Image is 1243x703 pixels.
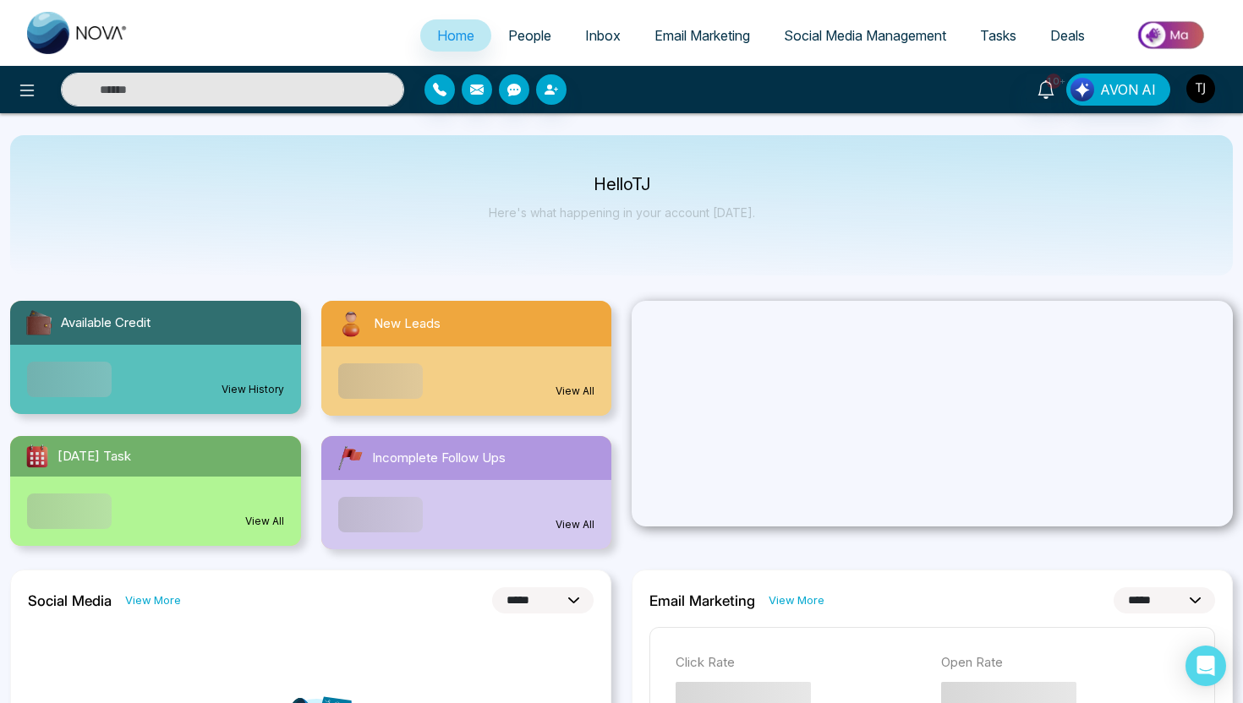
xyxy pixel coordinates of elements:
[1033,19,1102,52] a: Deals
[311,301,622,416] a: New LeadsView All
[1026,74,1066,103] a: 10+
[767,19,963,52] a: Social Media Management
[963,19,1033,52] a: Tasks
[649,592,755,609] h2: Email Marketing
[508,27,551,44] span: People
[245,514,284,529] a: View All
[335,308,367,340] img: newLeads.svg
[556,384,594,399] a: View All
[57,447,131,466] span: [DATE] Task
[568,19,638,52] a: Inbox
[420,19,491,52] a: Home
[222,382,284,397] a: View History
[1186,74,1215,103] img: User Avatar
[491,19,568,52] a: People
[1186,646,1226,686] div: Open Intercom Messenger
[27,12,129,54] img: Nova CRM Logo
[489,205,755,220] p: Here's what happening in your account [DATE].
[676,653,924,673] p: Click Rate
[1066,74,1170,106] button: AVON AI
[1046,74,1061,89] span: 10+
[638,19,767,52] a: Email Marketing
[374,314,441,334] span: New Leads
[372,449,506,468] span: Incomplete Follow Ups
[769,592,824,608] a: View More
[24,443,51,470] img: todayTask.svg
[980,27,1016,44] span: Tasks
[1050,27,1085,44] span: Deals
[125,592,181,608] a: View More
[941,653,1190,673] p: Open Rate
[24,308,54,338] img: availableCredit.svg
[311,436,622,549] a: Incomplete Follow UpsView All
[585,27,621,44] span: Inbox
[28,592,112,609] h2: Social Media
[489,177,755,192] p: Hello TJ
[61,313,151,333] span: Available Credit
[437,27,474,44] span: Home
[654,27,750,44] span: Email Marketing
[1110,16,1233,54] img: Market-place.gif
[784,27,946,44] span: Social Media Management
[556,517,594,532] a: View All
[335,443,365,473] img: followUps.svg
[1071,78,1094,101] img: Lead Flow
[1100,79,1156,100] span: AVON AI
